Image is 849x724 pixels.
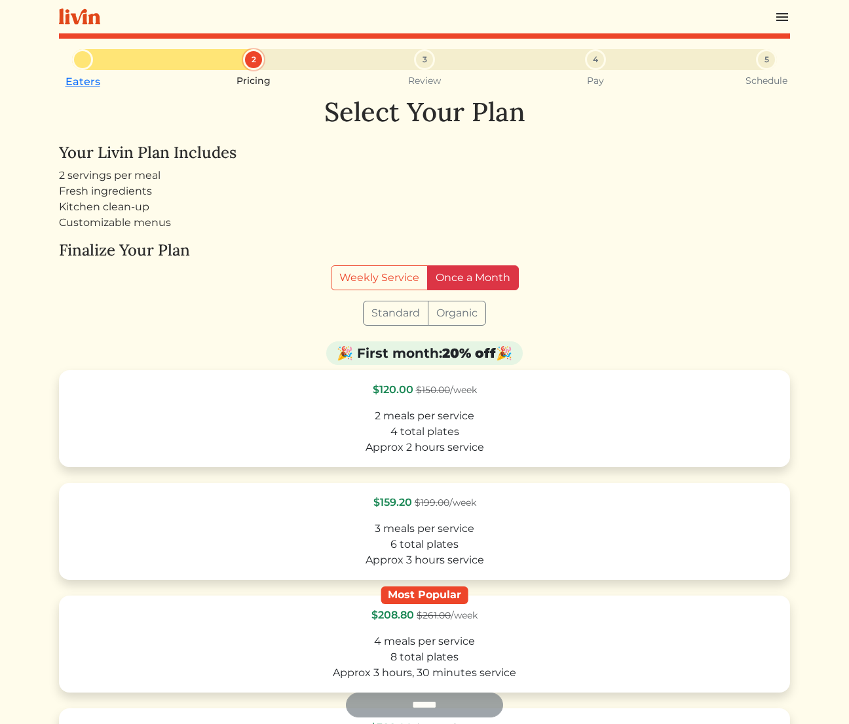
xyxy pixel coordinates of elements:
[415,497,449,508] s: $199.00
[71,665,778,681] div: Approx 3 hours, 30 minutes service
[416,384,450,396] s: $150.00
[593,54,598,66] span: 4
[236,75,271,86] small: Pricing
[371,609,414,621] span: $208.80
[331,265,519,290] div: Billing frequency
[373,383,413,396] span: $120.00
[417,609,451,621] s: $261.00
[59,215,790,231] li: Customizable menus
[59,168,790,183] li: 2 servings per meal
[71,408,778,424] div: 2 meals per service
[59,241,790,260] h4: Finalize Your Plan
[363,301,428,326] label: Standard
[587,75,604,86] small: Pay
[774,9,790,25] img: menu_hamburger-cb6d353cf0ecd9f46ceae1c99ecbeb4a00e71ca567a856bd81f57e9d8c17bb26.svg
[66,75,100,88] a: Eaters
[373,496,412,508] span: $159.20
[59,9,100,25] img: livin-logo-a0d97d1a881af30f6274990eb6222085a2533c92bbd1e4f22c21b4f0d0e3210c.svg
[252,54,256,66] span: 2
[381,586,468,604] div: Most Popular
[745,75,787,86] small: Schedule
[764,54,769,66] span: 5
[71,634,778,649] div: 4 meals per service
[71,521,778,537] div: 3 meals per service
[423,54,427,66] span: 3
[326,341,523,365] div: 🎉 First month: 🎉
[71,440,778,455] div: Approx 2 hours service
[428,301,486,326] label: Organic
[59,199,790,215] li: Kitchen clean-up
[71,552,778,568] div: Approx 3 hours service
[59,96,790,128] h1: Select Your Plan
[363,301,486,326] div: Grocery type
[415,497,476,508] span: /week
[427,265,519,290] label: Once a Month
[417,609,478,621] span: /week
[71,424,778,440] div: 4 total plates
[71,649,778,665] div: 8 total plates
[59,143,790,162] h4: Your Livin Plan Includes
[408,75,441,86] small: Review
[71,537,778,552] div: 6 total plates
[331,265,428,290] label: Weekly Service
[416,384,477,396] span: /week
[442,345,496,361] strong: 20% off
[59,183,790,199] li: Fresh ingredients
